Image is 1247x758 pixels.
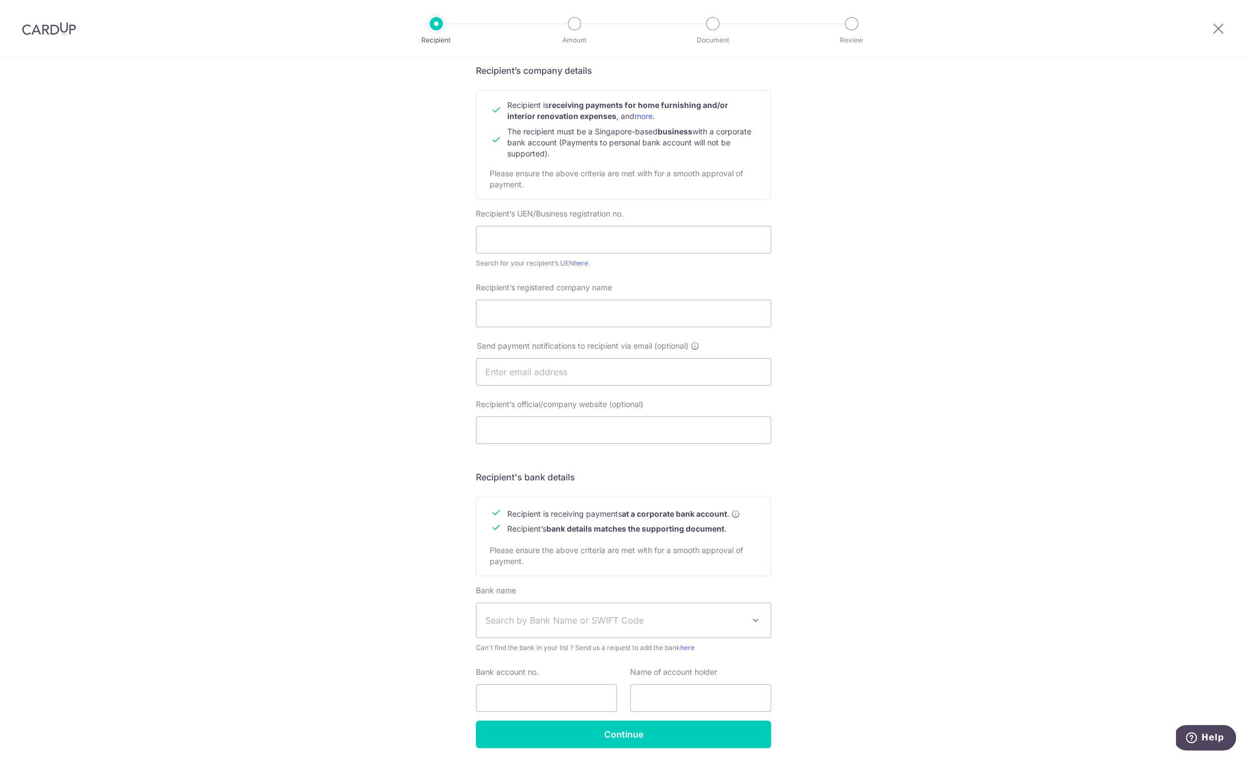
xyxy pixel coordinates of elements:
[476,585,516,596] label: Bank name
[507,127,751,158] span: The recipient must be a Singapore-based with a corporate bank account (Payments to personal bank ...
[476,283,612,292] span: Recipient’s registered company name
[574,259,588,267] a: here
[25,8,48,18] span: Help
[485,614,744,627] span: Search by Bank Name or SWIFT Code
[1176,725,1236,752] iframe: Opens a widget where you can find more information
[476,470,771,484] h5: Recipient's bank details
[476,209,623,218] span: Recipient’s UEN/Business registration no.
[811,35,892,46] p: Review
[395,35,477,46] p: Recipient
[507,100,728,121] b: receiving payments for home furnishing and/or interior renovation expenses
[476,258,771,269] div: Search for your recipient’s UEN .
[507,508,740,519] span: Recipient is receiving payments .
[476,358,771,386] input: Enter email address
[534,35,615,46] p: Amount
[546,524,724,533] b: bank details matches the supporting document
[507,524,726,533] span: Recipient’s .
[476,399,643,410] label: Recipient’s official/company website (optional)
[490,169,743,189] span: Please ensure the above criteria are met with for a smooth approval of payment.
[622,508,727,519] b: at a corporate bank account
[476,64,771,77] h5: Recipient’s company details
[476,642,771,653] span: Can't find the bank in your list ? Send us a request to add the bank
[476,667,539,678] label: Bank account no.
[635,111,653,121] a: more
[672,35,753,46] p: Document
[507,100,728,121] span: Recipient is , and .
[22,22,76,35] img: CardUp
[476,721,771,748] input: Continue
[477,340,688,351] span: Send payment notifications to recipient via email (optional)
[658,127,692,136] b: business
[490,545,743,566] span: Please ensure the above criteria are met with for a smooth approval of payment.
[680,643,695,652] a: here
[630,667,717,678] label: Name of account holder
